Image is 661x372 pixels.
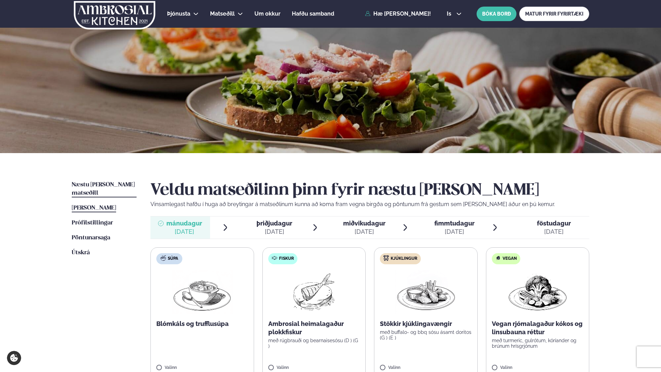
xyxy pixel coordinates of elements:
[166,220,202,227] span: mánudagur
[256,220,292,227] span: þriðjudagur
[477,7,516,21] button: BÓKA BORÐ
[292,10,334,17] span: Hafðu samband
[72,205,116,211] span: [PERSON_NAME]
[447,11,453,17] span: is
[383,255,389,261] img: chicken.svg
[292,270,336,314] img: fish.png
[343,220,385,227] span: miðvikudagur
[434,220,475,227] span: fimmtudagur
[72,249,90,257] a: Útskrá
[495,255,501,261] img: Vegan.svg
[256,228,292,236] div: [DATE]
[519,7,589,21] a: MATUR FYRIR FYRIRTÆKI
[380,329,472,340] p: með buffalo- og bbq sósu ásamt doritos (G ) (E )
[168,256,178,262] span: Súpa
[166,228,202,236] div: [DATE]
[365,11,431,17] a: Hæ [PERSON_NAME]!
[279,256,294,262] span: Fiskur
[492,338,584,349] p: með turmeric, gulrótum, kóríander og brúnum hrísgrjónum
[72,204,116,212] a: [PERSON_NAME]
[254,10,280,17] span: Um okkur
[7,351,21,365] a: Cookie settings
[507,270,568,314] img: Vegan.png
[395,270,456,314] img: Chicken-wings-legs.png
[343,228,385,236] div: [DATE]
[537,228,571,236] div: [DATE]
[72,220,113,226] span: Prófílstillingar
[292,10,334,18] a: Hafðu samband
[492,320,584,336] p: Vegan rjómalagaður kókos og linsubauna réttur
[254,10,280,18] a: Um okkur
[268,338,360,349] p: með rúgbrauði og bearnaisesósu (D ) (G )
[150,181,589,200] h2: Veldu matseðilinn þinn fyrir næstu [PERSON_NAME]
[72,234,110,242] a: Pöntunarsaga
[441,11,467,17] button: is
[150,200,589,209] p: Vinsamlegast hafðu í huga að breytingar á matseðlinum kunna að koma fram vegna birgða og pöntunum...
[72,219,113,227] a: Prófílstillingar
[210,10,235,17] span: Matseðill
[172,270,233,314] img: Soup.png
[434,228,475,236] div: [DATE]
[72,250,90,256] span: Útskrá
[167,10,190,17] span: Þjónusta
[160,255,166,261] img: soup.svg
[167,10,190,18] a: Þjónusta
[72,182,135,196] span: Næstu [PERSON_NAME] matseðill
[73,1,156,29] img: logo
[537,220,571,227] span: föstudagur
[503,256,517,262] span: Vegan
[268,320,360,336] p: Ambrosial heimalagaður plokkfiskur
[156,320,248,328] p: Blómkáls og trufflusúpa
[391,256,417,262] span: Kjúklingur
[72,181,137,197] a: Næstu [PERSON_NAME] matseðill
[272,255,277,261] img: fish.svg
[72,235,110,241] span: Pöntunarsaga
[380,320,472,328] p: Stökkir kjúklingavængir
[210,10,235,18] a: Matseðill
